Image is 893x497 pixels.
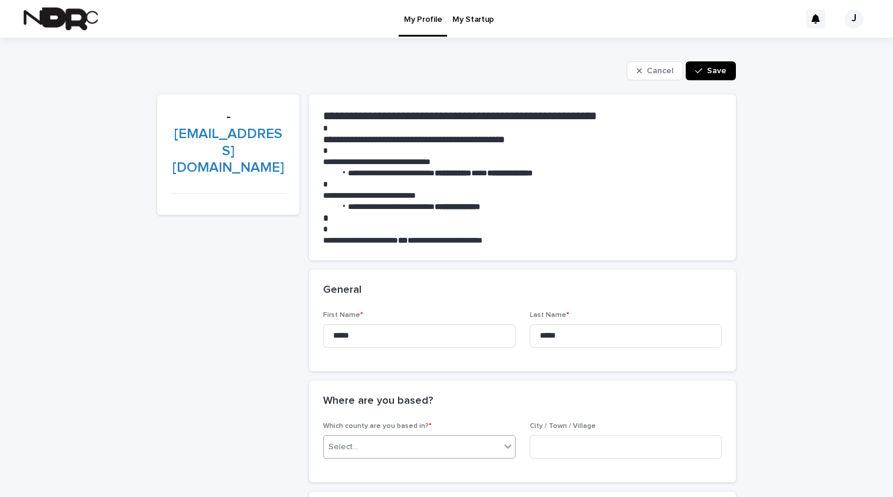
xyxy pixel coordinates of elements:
[686,61,736,80] button: Save
[845,9,863,28] div: J
[530,312,569,319] span: Last Name
[323,312,363,319] span: First Name
[647,67,673,75] span: Cancel
[323,284,361,297] h2: General
[24,7,98,31] img: fPh53EbzTSOZ76wyQ5GQ
[328,441,358,453] div: Select...
[323,395,433,408] h2: Where are you based?
[171,109,285,176] p: -
[172,127,284,175] a: [EMAIL_ADDRESS][DOMAIN_NAME]
[627,61,683,80] button: Cancel
[707,67,726,75] span: Save
[530,423,596,430] span: City / Town / Village
[323,423,432,430] span: Which county are you based in?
